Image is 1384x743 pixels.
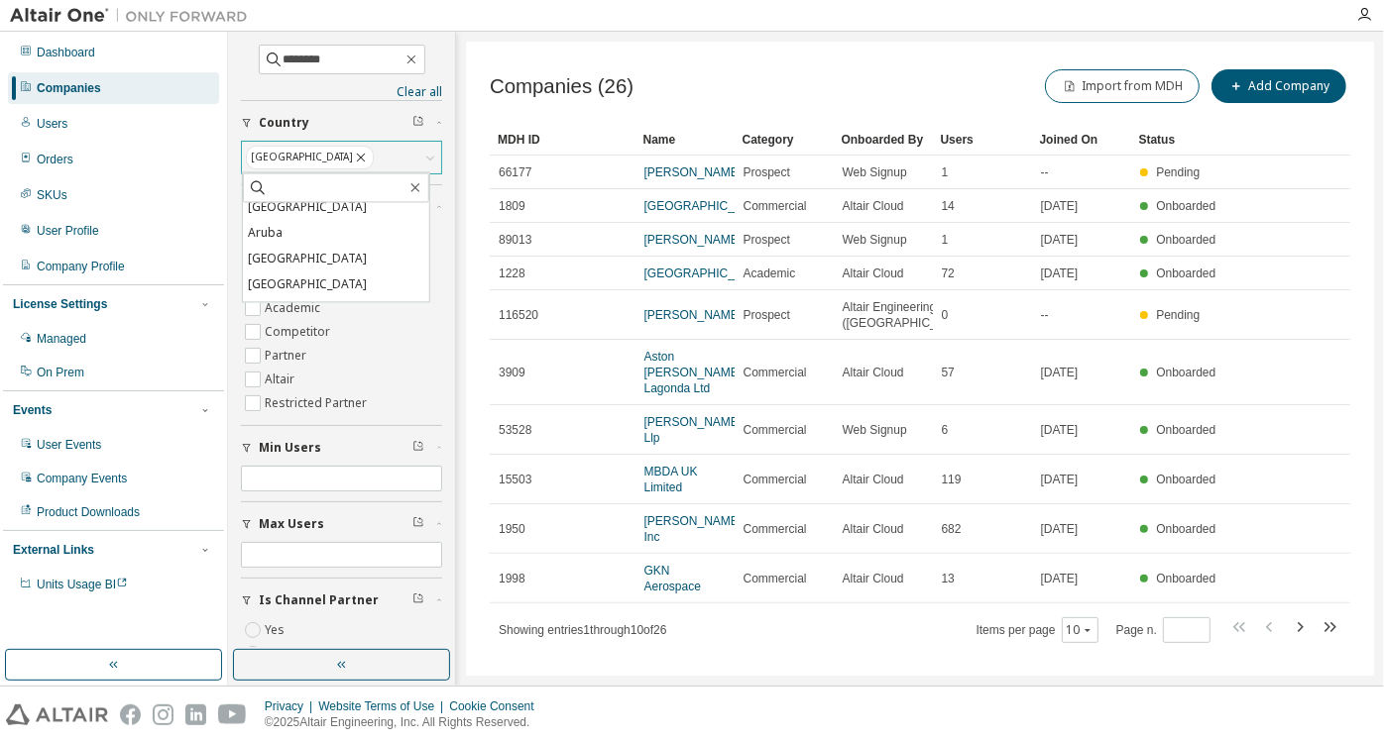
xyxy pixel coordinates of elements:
[499,164,531,180] span: 66177
[6,704,108,725] img: altair_logo.svg
[1041,521,1079,537] span: [DATE]
[499,232,531,248] span: 89013
[843,198,904,214] span: Altair Cloud
[243,297,429,323] li: [GEOGRAPHIC_DATA]
[37,471,127,486] div: Company Events
[1156,522,1215,536] span: Onboarded
[265,642,286,666] label: No
[218,704,247,725] img: youtube.svg
[243,246,429,271] li: [GEOGRAPHIC_DATA]
[1156,366,1215,379] span: Onboarded
[843,422,907,438] span: Web Signup
[265,320,334,344] label: Competitor
[241,426,442,470] button: Min Users
[37,223,99,239] div: User Profile
[37,578,128,591] span: Units Usage BI
[490,75,634,98] span: Companies (26)
[1041,365,1079,380] span: [DATE]
[449,698,545,714] div: Cookie Consent
[644,308,743,322] a: [PERSON_NAME]
[941,124,1024,156] div: Users
[498,124,628,156] div: MDH ID
[1041,307,1049,323] span: --
[942,422,949,438] span: 6
[242,142,441,173] div: [GEOGRAPHIC_DATA]
[499,571,525,586] span: 1998
[1156,233,1215,247] span: Onboarded
[1040,124,1123,156] div: Joined On
[842,124,925,156] div: Onboarded By
[37,365,84,380] div: On Prem
[13,542,94,558] div: External Links
[744,422,807,438] span: Commercial
[644,199,768,213] a: [GEOGRAPHIC_DATA]
[37,259,125,274] div: Company Profile
[1041,164,1049,180] span: --
[1041,571,1079,586] span: [DATE]
[644,514,746,544] a: [PERSON_NAME], Inc
[259,592,379,608] span: Is Channel Partner
[1139,124,1222,156] div: Status
[1045,69,1200,103] button: Import from MDH
[37,504,140,520] div: Product Downloads
[843,299,975,331] span: Altair Engineering ([GEOGRAPHIC_DATA])
[1211,69,1346,103] button: Add Company
[1156,473,1215,486] span: Onboarded
[843,472,904,487] span: Altair Cloud
[241,185,442,229] button: Company Category
[1041,265,1079,281] span: [DATE]
[153,704,173,725] img: instagram.svg
[942,232,949,248] span: 1
[1041,232,1079,248] span: [DATE]
[843,232,907,248] span: Web Signup
[1156,423,1215,437] span: Onboarded
[37,437,101,453] div: User Events
[744,365,807,380] span: Commercial
[412,115,424,131] span: Clear filter
[412,516,424,532] span: Clear filter
[499,265,525,281] span: 1228
[265,618,288,642] label: Yes
[843,521,904,537] span: Altair Cloud
[843,164,907,180] span: Web Signup
[744,232,790,248] span: Prospect
[37,187,67,203] div: SKUs
[744,265,796,281] span: Academic
[644,415,743,445] a: [PERSON_NAME] Llp
[744,164,790,180] span: Prospect
[744,521,807,537] span: Commercial
[977,617,1098,643] span: Items per page
[10,6,258,26] img: Altair One
[1156,165,1200,179] span: Pending
[246,146,374,169] div: [GEOGRAPHIC_DATA]
[243,220,429,246] li: Aruba
[744,198,807,214] span: Commercial
[743,124,826,156] div: Category
[843,365,904,380] span: Altair Cloud
[942,365,955,380] span: 57
[499,521,525,537] span: 1950
[499,623,667,637] span: Showing entries 1 through 10 of 26
[265,714,546,731] p: © 2025 Altair Engineering, Inc. All Rights Reserved.
[265,368,298,391] label: Altair
[37,80,101,96] div: Companies
[13,402,52,418] div: Events
[241,502,442,546] button: Max Users
[265,344,310,368] label: Partner
[942,198,955,214] span: 14
[942,307,949,323] span: 0
[37,331,86,347] div: Managed
[499,365,525,380] span: 3909
[843,265,904,281] span: Altair Cloud
[241,101,442,145] button: Country
[1156,308,1200,322] span: Pending
[942,265,955,281] span: 72
[942,521,962,537] span: 682
[1156,266,1215,280] span: Onboarded
[120,704,141,725] img: facebook.svg
[644,350,743,395] a: Aston [PERSON_NAME] Lagonda Ltd
[942,164,949,180] span: 1
[499,422,531,438] span: 53528
[265,698,318,714] div: Privacy
[499,307,538,323] span: 116520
